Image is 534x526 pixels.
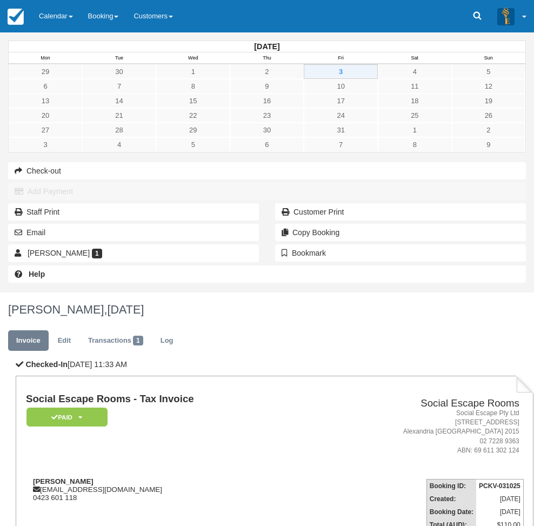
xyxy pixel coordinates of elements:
a: Help [8,265,526,283]
th: Booking ID: [426,479,476,492]
a: 4 [378,64,452,79]
a: 9 [452,137,525,152]
img: checkfront-main-nav-mini-logo.png [8,9,24,25]
a: 3 [304,64,378,79]
span: [PERSON_NAME] [28,249,90,257]
strong: [DATE] [254,42,279,51]
b: Checked-In [25,360,68,369]
strong: PCKV-031025 [479,482,520,490]
a: 6 [230,137,304,152]
th: Booking Date: [426,505,476,518]
a: 19 [452,94,525,108]
a: 5 [156,137,230,152]
a: 22 [156,108,230,123]
a: 16 [230,94,304,108]
a: Transactions1 [80,330,151,351]
a: Invoice [8,330,49,351]
span: 1 [92,249,102,258]
a: 1 [156,64,230,79]
a: 12 [452,79,525,94]
a: 23 [230,108,304,123]
a: 14 [82,94,156,108]
a: 2 [230,64,304,79]
a: 21 [82,108,156,123]
a: 10 [304,79,378,94]
th: Created: [426,492,476,505]
img: A3 [497,8,515,25]
a: 15 [156,94,230,108]
a: 5 [452,64,525,79]
a: Edit [50,330,79,351]
th: Wed [156,52,230,64]
a: 8 [378,137,452,152]
a: 8 [156,79,230,94]
a: 13 [9,94,82,108]
a: 11 [378,79,452,94]
a: 2 [452,123,525,137]
a: 25 [378,108,452,123]
a: 3 [9,137,82,152]
a: 31 [304,123,378,137]
a: 29 [156,123,230,137]
a: 4 [82,137,156,152]
p: [DATE] 11:33 AM [16,359,533,370]
a: 9 [230,79,304,94]
a: 30 [230,123,304,137]
a: 28 [82,123,156,137]
button: Copy Booking [275,224,526,241]
h2: Social Escape Rooms [316,398,519,409]
a: [PERSON_NAME] 1 [8,244,259,262]
address: Social Escape Pty Ltd [STREET_ADDRESS] Alexandria [GEOGRAPHIC_DATA] 2015 02 7228 9363 ABN: 69 611... [316,409,519,455]
button: Add Payment [8,183,526,200]
td: [DATE] [476,492,523,505]
a: 26 [452,108,525,123]
h1: Social Escape Rooms - Tax Invoice [26,394,311,405]
th: Tue [82,52,156,64]
a: 24 [304,108,378,123]
th: Sun [452,52,526,64]
a: 30 [82,64,156,79]
div: [EMAIL_ADDRESS][DOMAIN_NAME] 0423 601 118 [26,477,311,502]
a: Log [152,330,182,351]
a: 7 [304,137,378,152]
a: 29 [9,64,82,79]
span: [DATE] [107,303,144,316]
a: 7 [82,79,156,94]
a: 17 [304,94,378,108]
th: Sat [378,52,452,64]
a: 18 [378,94,452,108]
button: Email [8,224,259,241]
button: Bookmark [275,244,526,262]
span: 1 [133,336,143,345]
th: Mon [9,52,83,64]
th: Thu [230,52,304,64]
h1: [PERSON_NAME], [8,303,526,316]
a: 1 [378,123,452,137]
a: 20 [9,108,82,123]
strong: [PERSON_NAME] [33,477,94,485]
a: Customer Print [275,203,526,221]
b: Help [29,270,45,278]
a: Staff Print [8,203,259,221]
button: Check-out [8,162,526,179]
a: Paid [26,407,104,427]
a: 27 [9,123,82,137]
th: Fri [304,52,378,64]
em: Paid [26,408,108,427]
td: [DATE] [476,505,523,518]
a: 6 [9,79,82,94]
